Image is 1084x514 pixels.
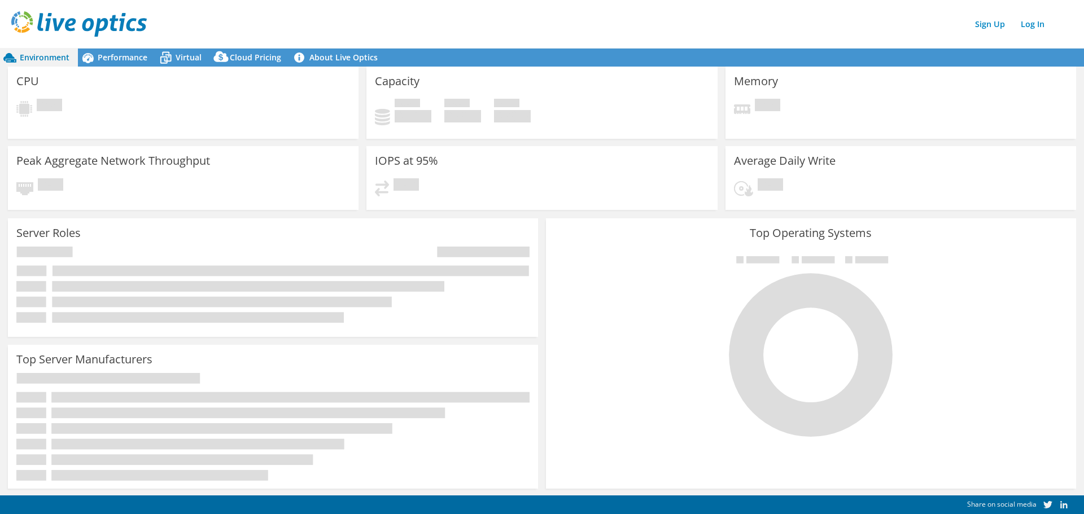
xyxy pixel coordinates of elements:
h4: 0 GiB [444,110,481,122]
span: Pending [755,99,780,114]
h3: Average Daily Write [734,155,836,167]
span: Pending [37,99,62,114]
img: live_optics_svg.svg [11,11,147,37]
h4: 0 GiB [494,110,531,122]
span: Total [494,99,519,110]
h3: Memory [734,75,778,87]
h3: Capacity [375,75,419,87]
a: Log In [1015,16,1050,32]
h3: CPU [16,75,39,87]
h3: Server Roles [16,227,81,239]
h3: Top Operating Systems [554,227,1068,239]
span: Cloud Pricing [230,52,281,63]
span: Virtual [176,52,202,63]
span: Share on social media [967,499,1037,509]
span: Environment [20,52,69,63]
span: Pending [758,178,783,194]
a: About Live Optics [290,49,386,67]
h4: 0 GiB [395,110,431,122]
span: Pending [38,178,63,194]
h3: Peak Aggregate Network Throughput [16,155,210,167]
span: Used [395,99,420,110]
span: Free [444,99,470,110]
h3: IOPS at 95% [375,155,438,167]
a: Sign Up [969,16,1011,32]
span: Pending [394,178,419,194]
span: Performance [98,52,147,63]
h3: Top Server Manufacturers [16,353,152,366]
